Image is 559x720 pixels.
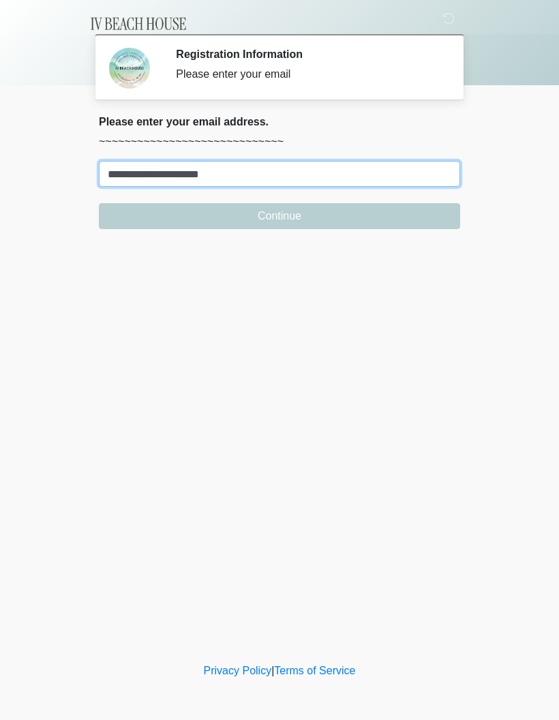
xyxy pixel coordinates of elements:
a: | [271,665,274,676]
button: Continue [99,203,460,229]
div: Please enter your email [176,66,440,82]
img: Agent Avatar [109,48,150,89]
a: Terms of Service [274,665,355,676]
p: ~~~~~~~~~~~~~~~~~~~~~~~~~~~~~ [99,134,460,150]
img: IV Beach House Logo [85,10,192,37]
a: Privacy Policy [204,665,272,676]
h2: Registration Information [176,48,440,61]
h2: Please enter your email address. [99,115,460,128]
